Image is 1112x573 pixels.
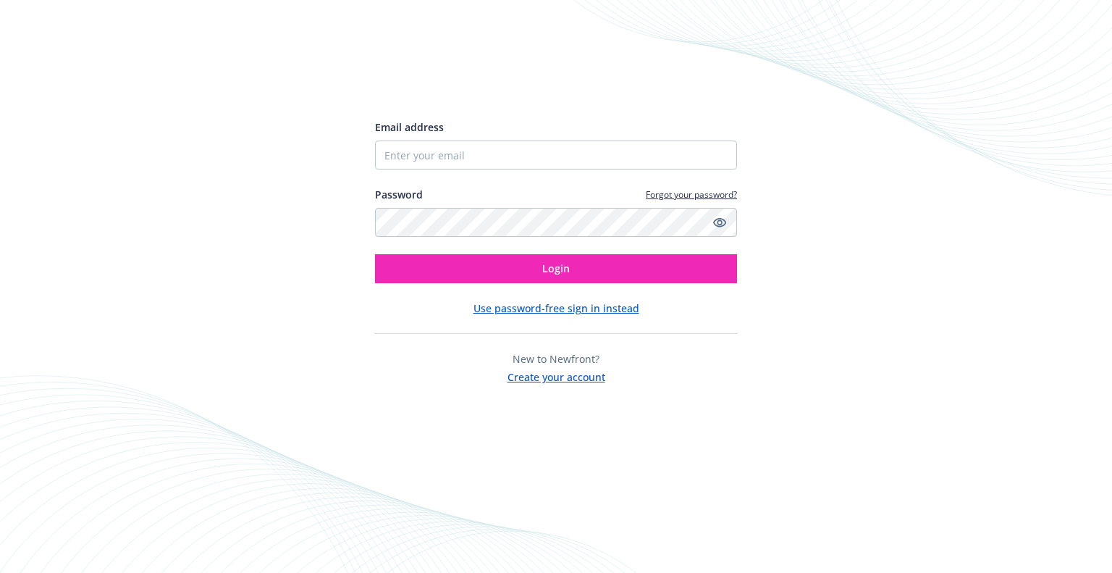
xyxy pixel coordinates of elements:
[375,254,737,283] button: Login
[646,188,737,201] a: Forgot your password?
[375,141,737,170] input: Enter your email
[375,208,737,237] input: Enter your password
[507,367,605,385] button: Create your account
[375,120,444,134] span: Email address
[375,67,512,93] img: Newfront logo
[375,187,423,202] label: Password
[473,301,639,316] button: Use password-free sign in instead
[513,352,599,366] span: New to Newfront?
[542,262,570,275] span: Login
